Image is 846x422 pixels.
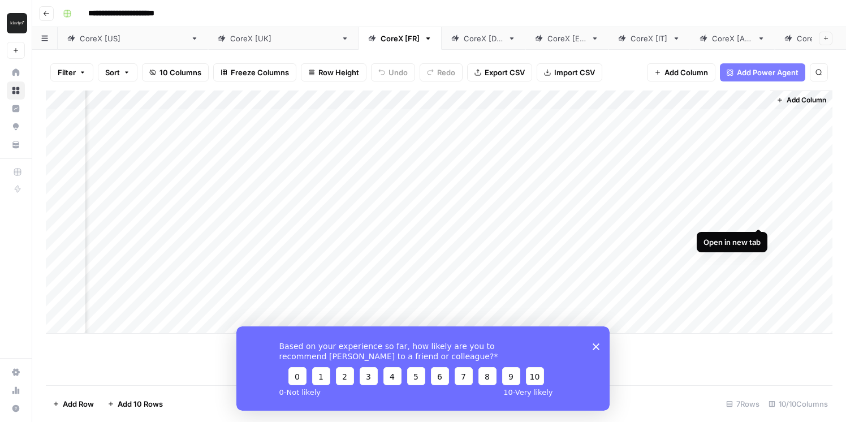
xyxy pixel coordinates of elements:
button: Row Height [301,63,366,81]
a: CoreX [[GEOGRAPHIC_DATA]] [58,27,208,50]
button: Workspace: Klaviyo [7,9,25,37]
span: Sort [105,67,120,78]
span: Filter [58,67,76,78]
div: 7 Rows [722,395,764,413]
button: Undo [371,63,415,81]
button: Redo [420,63,463,81]
span: Undo [389,67,408,78]
button: Add Column [772,93,831,107]
a: Usage [7,381,25,399]
span: Export CSV [485,67,525,78]
span: Add 10 Rows [118,398,163,410]
a: CoreX [ES] [525,27,608,50]
span: Add Power Agent [737,67,798,78]
span: Add Column [664,67,708,78]
div: CoreX [[GEOGRAPHIC_DATA]] [80,33,186,44]
div: Open in new tab [703,236,761,248]
span: Redo [437,67,455,78]
span: Row Height [318,67,359,78]
div: CoreX [[GEOGRAPHIC_DATA]] [230,33,336,44]
a: Insights [7,100,25,118]
span: Freeze Columns [231,67,289,78]
button: Add Power Agent [720,63,805,81]
button: Add Row [46,395,101,413]
button: Export CSV [467,63,532,81]
a: Your Data [7,136,25,154]
a: Settings [7,363,25,381]
div: CoreX [ES] [547,33,586,44]
a: Browse [7,81,25,100]
a: Home [7,63,25,81]
button: Help + Support [7,399,25,417]
a: Opportunities [7,118,25,136]
span: 10 Columns [159,67,201,78]
div: CoreX [IT] [631,33,668,44]
div: 10/10 Columns [764,395,832,413]
iframe: Survey from AirOps [236,326,610,411]
a: CoreX [[GEOGRAPHIC_DATA]] [208,27,359,50]
a: CoreX [DE] [442,27,525,50]
span: Add Row [63,398,94,410]
img: Klaviyo Logo [7,13,27,33]
button: Sort [98,63,137,81]
div: CoreX [FR] [381,33,420,44]
div: CoreX [SG] [797,33,837,44]
div: CoreX [DE] [464,33,503,44]
a: CoreX [FR] [359,27,442,50]
a: CoreX [AU] [690,27,775,50]
button: Add Column [647,63,715,81]
span: Import CSV [554,67,595,78]
div: CoreX [AU] [712,33,753,44]
button: Add 10 Rows [101,395,170,413]
span: Add Column [787,95,826,105]
button: Filter [50,63,93,81]
button: 10 Columns [142,63,209,81]
button: Import CSV [537,63,602,81]
a: CoreX [IT] [608,27,690,50]
button: Freeze Columns [213,63,296,81]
